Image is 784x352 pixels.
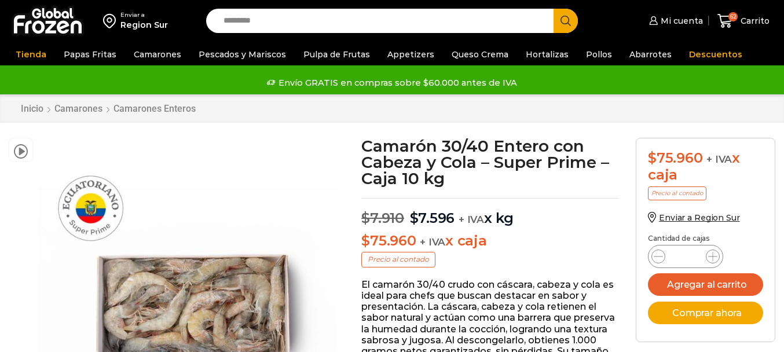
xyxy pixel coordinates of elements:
div: x caja [648,150,763,184]
p: Precio al contado [648,186,706,200]
a: Pescados y Mariscos [193,43,292,65]
span: + IVA [420,236,445,248]
input: Product quantity [675,248,697,265]
nav: Breadcrumb [20,103,196,114]
a: Papas Fritas [58,43,122,65]
img: address-field-icon.svg [103,11,120,31]
p: x kg [361,198,618,227]
span: + IVA [459,214,484,225]
div: Region Sur [120,19,168,31]
button: Agregar al carrito [648,273,763,296]
span: $ [361,232,370,249]
span: Mi cuenta [658,15,703,27]
a: 62 Carrito [715,8,772,35]
a: Descuentos [683,43,748,65]
a: Pulpa de Frutas [298,43,376,65]
div: Enviar a [120,11,168,19]
a: Camarones Enteros [113,103,196,114]
span: Carrito [738,15,770,27]
p: Precio al contado [361,252,435,267]
p: Cantidad de cajas [648,234,763,243]
span: $ [410,210,419,226]
a: Mi cuenta [646,9,703,32]
a: Tienda [10,43,52,65]
a: Camarones [54,103,103,114]
span: $ [361,210,370,226]
bdi: 75.960 [648,149,702,166]
a: Queso Crema [446,43,514,65]
span: $ [648,149,657,166]
bdi: 75.960 [361,232,416,249]
bdi: 7.910 [361,210,404,226]
span: Enviar a Region Sur [659,212,739,223]
a: Camarones [128,43,187,65]
a: Abarrotes [624,43,677,65]
bdi: 7.596 [410,210,455,226]
h1: Camarón 30/40 Entero con Cabeza y Cola – Super Prime – Caja 10 kg [361,138,618,186]
button: Search button [554,9,578,33]
a: Enviar a Region Sur [648,212,739,223]
span: + IVA [706,153,732,165]
p: x caja [361,233,618,250]
a: Pollos [580,43,618,65]
a: Hortalizas [520,43,574,65]
span: 62 [728,12,738,21]
a: Appetizers [382,43,440,65]
a: Inicio [20,103,44,114]
button: Comprar ahora [648,302,763,324]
